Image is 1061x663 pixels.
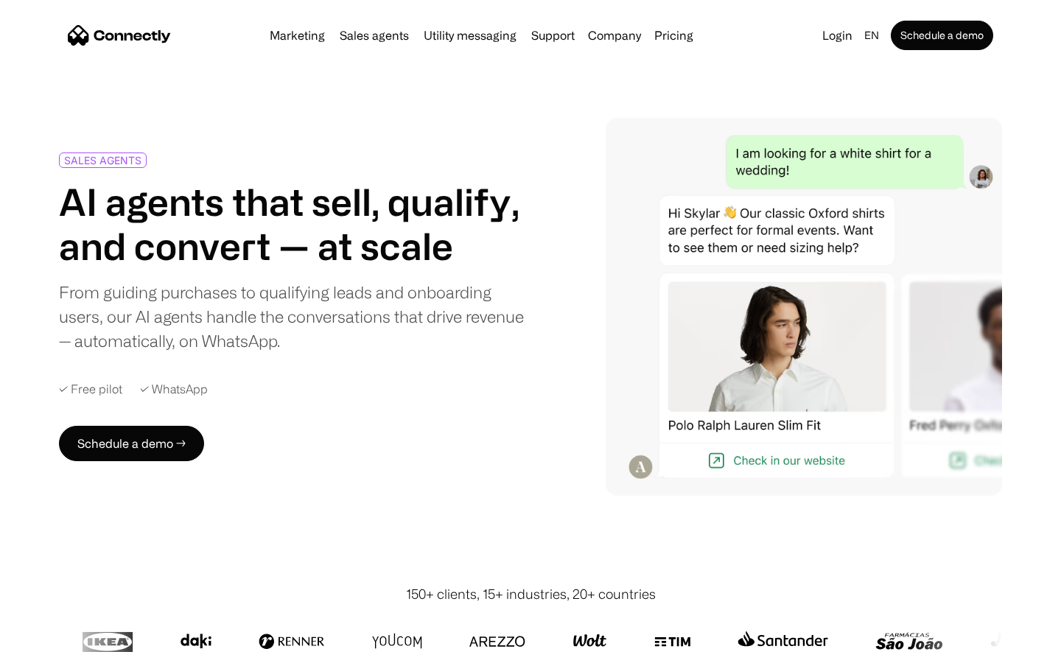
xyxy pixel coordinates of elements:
[525,29,581,41] a: Support
[59,426,204,461] a: Schedule a demo →
[64,155,141,166] div: SALES AGENTS
[264,29,331,41] a: Marketing
[59,280,525,353] div: From guiding purchases to qualifying leads and onboarding users, our AI agents handle the convers...
[864,25,879,46] div: en
[334,29,415,41] a: Sales agents
[59,180,525,268] h1: AI agents that sell, qualify, and convert — at scale
[648,29,699,41] a: Pricing
[418,29,522,41] a: Utility messaging
[816,25,858,46] a: Login
[588,25,641,46] div: Company
[891,21,993,50] a: Schedule a demo
[59,382,122,396] div: ✓ Free pilot
[406,584,656,604] div: 150+ clients, 15+ industries, 20+ countries
[29,637,88,658] ul: Language list
[140,382,208,396] div: ✓ WhatsApp
[15,636,88,658] aside: Language selected: English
